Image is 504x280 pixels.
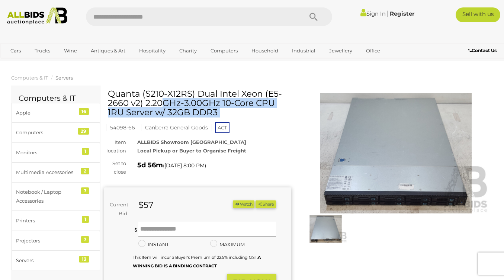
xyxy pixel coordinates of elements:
[256,200,276,208] button: Share
[4,7,71,25] img: Allbids.com.au
[81,236,89,243] div: 7
[30,45,55,57] a: Trucks
[11,123,100,142] a: Computers 29
[11,162,100,182] a: Multimedia Accessories 2
[19,94,93,102] h2: Computers & IT
[11,75,48,81] a: Computers & IT
[16,168,77,177] div: Multimedia Accessories
[6,45,26,57] a: Cars
[82,148,89,155] div: 1
[86,45,130,57] a: Antiques & Art
[59,45,82,57] a: Wine
[233,200,254,208] button: Watch
[16,148,77,157] div: Monitors
[138,240,169,249] label: INSTANT
[210,240,245,249] label: MAXIMUM
[78,128,89,135] div: 29
[104,200,133,218] div: Current Bid
[164,162,205,169] span: [DATE] 8:00 PM
[108,89,289,118] h1: Quanta (S210-X12RS) Dual Intel Xeon (E5-2660 v2) 2.20GHz-3.00GHz 10-Core CPU 1RU Server w/ 32GB DDR3
[16,188,77,205] div: Notebook / Laptop Accessories
[206,45,243,57] a: Computers
[6,57,31,69] a: Sports
[295,7,332,26] button: Search
[137,139,246,145] strong: ALLBIDS Showroom [GEOGRAPHIC_DATA]
[16,128,77,137] div: Computers
[11,211,100,231] a: Printers 1
[11,103,100,123] a: Apple 16
[81,168,89,174] div: 2
[82,216,89,223] div: 1
[141,125,212,131] a: Canberra General Goods
[79,108,89,115] div: 16
[16,256,77,265] div: Servers
[137,148,246,154] strong: Local Pickup or Buyer to Organise Freight
[390,10,414,17] a: Register
[134,45,170,57] a: Hospitality
[16,109,77,117] div: Apple
[304,215,347,243] img: Quanta (S210-X12RS) Dual Intel Xeon (E5-2660 v2) 2.20GHz-3.00GHz 10-Core CPU 1RU Server w/ 32GB DDR3
[81,187,89,194] div: 7
[360,10,386,17] a: Sign In
[137,161,163,169] strong: 5d 56m
[55,75,73,81] a: Servers
[133,255,261,268] b: A WINNING BID IS A BINDING CONTRACT
[302,93,489,213] img: Quanta (S210-X12RS) Dual Intel Xeon (E5-2660 v2) 2.20GHz-3.00GHz 10-Core CPU 1RU Server w/ 32GB DDR3
[106,125,139,131] a: 54098-66
[11,182,100,211] a: Notebook / Laptop Accessories 7
[16,236,77,245] div: Projectors
[35,57,97,69] a: [GEOGRAPHIC_DATA]
[287,45,320,57] a: Industrial
[215,122,229,133] span: ACT
[99,138,132,155] div: Item location
[163,162,206,168] span: ( )
[468,48,497,53] b: Contact Us
[456,7,500,22] a: Sell with us
[106,124,139,131] mark: 54098-66
[141,124,212,131] mark: Canberra General Goods
[138,200,154,210] strong: $57
[174,45,202,57] a: Charity
[133,255,261,268] small: This Item will incur a Buyer's Premium of 22.5% including GST.
[99,159,132,177] div: Set to close
[361,45,385,57] a: Office
[324,45,357,57] a: Jewellery
[247,45,283,57] a: Household
[11,231,100,251] a: Projectors 7
[387,9,389,17] span: |
[79,256,89,263] div: 13
[11,251,100,270] a: Servers 13
[16,216,77,225] div: Printers
[468,46,498,55] a: Contact Us
[233,200,254,208] li: Watch this item
[11,143,100,162] a: Monitors 1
